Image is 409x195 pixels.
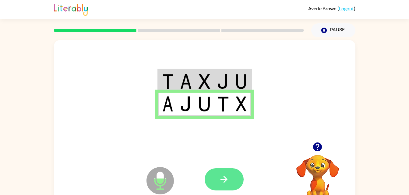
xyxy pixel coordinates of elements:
[236,96,247,111] img: x
[54,2,88,16] img: Literably
[308,5,337,11] span: Averie Brown
[162,96,173,111] img: a
[339,5,354,11] a: Logout
[180,96,192,111] img: j
[217,96,229,111] img: t
[236,74,247,89] img: u
[180,74,192,89] img: a
[199,74,210,89] img: x
[311,23,355,37] button: Pause
[217,74,229,89] img: j
[308,5,355,11] div: ( )
[162,74,173,89] img: t
[199,96,210,111] img: u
